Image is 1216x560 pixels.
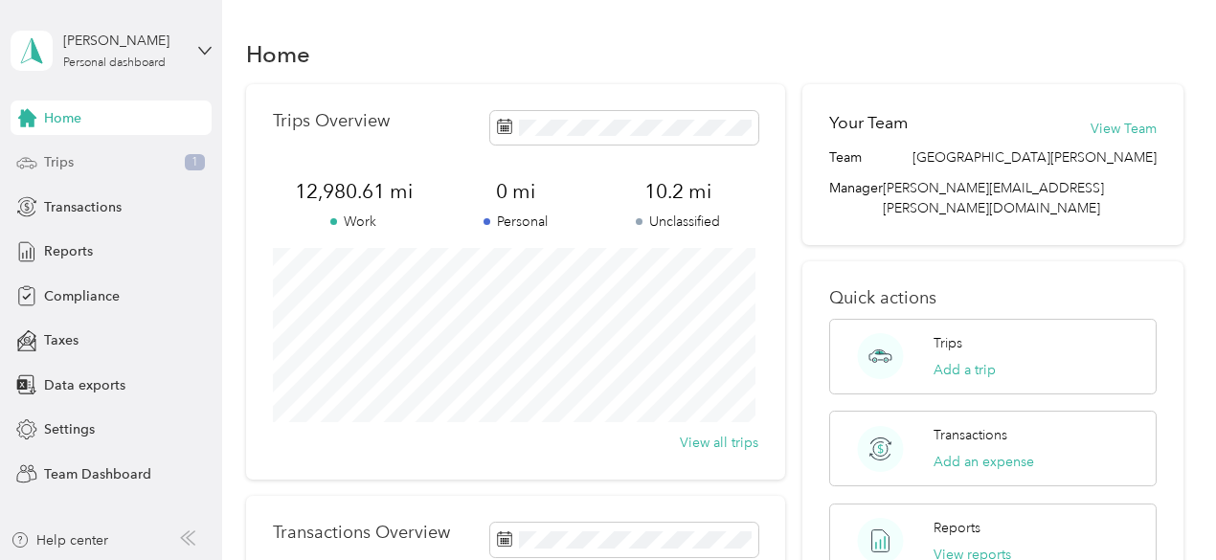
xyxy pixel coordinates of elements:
[63,57,166,69] div: Personal dashboard
[11,530,108,550] button: Help center
[1091,119,1157,139] button: View Team
[934,425,1007,445] p: Transactions
[435,212,597,232] p: Personal
[934,360,996,380] button: Add a trip
[435,178,597,205] span: 0 mi
[273,523,450,543] p: Transactions Overview
[44,330,79,350] span: Taxes
[44,286,120,306] span: Compliance
[829,178,883,218] span: Manager
[829,111,908,135] h2: Your Team
[44,464,151,484] span: Team Dashboard
[829,288,1157,308] p: Quick actions
[934,452,1034,472] button: Add an expense
[680,433,758,453] button: View all trips
[273,178,435,205] span: 12,980.61 mi
[246,44,310,64] h1: Home
[44,419,95,439] span: Settings
[597,178,758,205] span: 10.2 mi
[1109,453,1216,560] iframe: Everlance-gr Chat Button Frame
[44,375,125,395] span: Data exports
[273,212,435,232] p: Work
[44,108,81,128] span: Home
[934,518,980,538] p: Reports
[44,152,74,172] span: Trips
[912,147,1157,168] span: [GEOGRAPHIC_DATA][PERSON_NAME]
[883,180,1104,216] span: [PERSON_NAME][EMAIL_ADDRESS][PERSON_NAME][DOMAIN_NAME]
[63,31,183,51] div: [PERSON_NAME]
[597,212,758,232] p: Unclassified
[829,147,862,168] span: Team
[44,241,93,261] span: Reports
[185,154,205,171] span: 1
[934,333,962,353] p: Trips
[273,111,390,131] p: Trips Overview
[44,197,122,217] span: Transactions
